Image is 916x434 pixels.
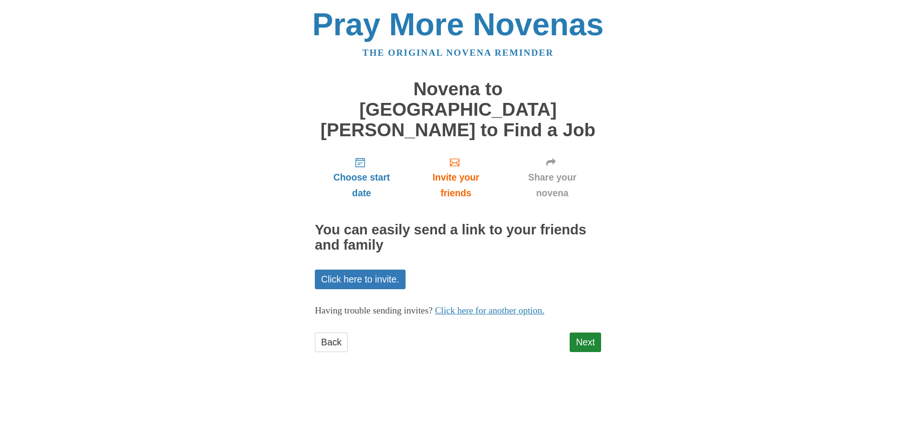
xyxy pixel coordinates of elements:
[435,305,545,315] a: Click here for another option.
[315,222,601,253] h2: You can easily send a link to your friends and family
[418,170,494,201] span: Invite your friends
[408,150,503,206] a: Invite your friends
[315,79,601,140] h1: Novena to [GEOGRAPHIC_DATA][PERSON_NAME] to Find a Job
[503,150,601,206] a: Share your novena
[570,333,601,352] a: Next
[315,333,348,352] a: Back
[363,48,554,58] a: The original novena reminder
[315,270,406,289] a: Click here to invite.
[315,150,408,206] a: Choose start date
[315,305,433,315] span: Having trouble sending invites?
[513,170,592,201] span: Share your novena
[324,170,399,201] span: Choose start date
[312,7,604,42] a: Pray More Novenas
